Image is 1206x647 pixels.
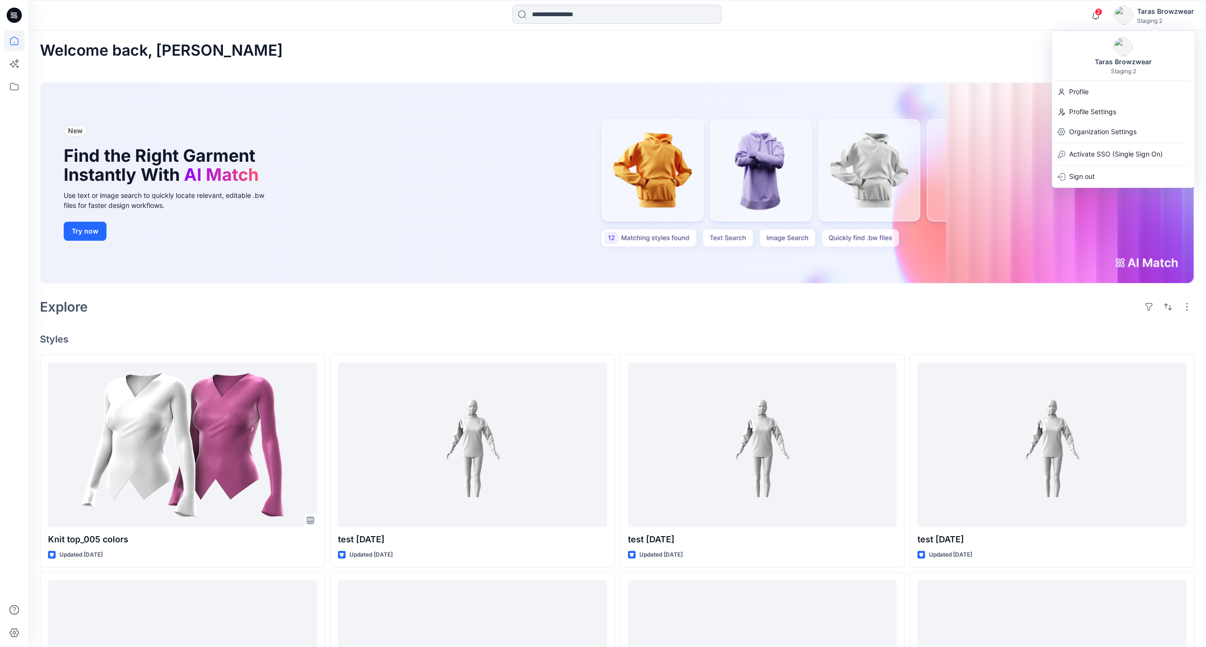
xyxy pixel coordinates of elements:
p: Profile Settings [1069,106,1116,118]
button: Taras BrowzwearStaging 2 [1114,6,1194,25]
p: Knit top_005 colors [48,533,317,546]
p: Updated [DATE] [929,550,972,560]
span: 2 [1095,8,1102,16]
h4: Styles [40,333,1195,345]
img: eyJhbGciOiJIUzI1NiIsImtpZCI6IjAiLCJzbHQiOiJzZXMiLCJ0eXAiOiJKV1QifQ.eyJkYXRhIjp7InR5cGUiOiJzdG9yYW... [1114,6,1133,25]
div: Taras Browzwear [1137,6,1194,17]
span: New [68,127,83,135]
div: Use text or image search to quickly locate relevant, editable .bw files for faster design workflows. [64,190,278,210]
p: test [DATE] [628,533,897,546]
p: test [DATE] [338,533,607,546]
a: Profile [1052,83,1195,101]
a: test 4.14.59 [917,363,1187,527]
img: eyJhbGciOiJIUzI1NiIsImtpZCI6IjAiLCJzbHQiOiJzZXMiLCJ0eXAiOiJKV1QifQ.eyJkYXRhIjp7InR5cGUiOiJzdG9yYW... [1114,37,1133,56]
p: Activate SSO (Single Sign On) [1069,148,1163,160]
h1: Find the Right Garment Instantly With [64,146,263,185]
a: Profile Settings [1052,103,1195,121]
p: Updated [DATE] [639,550,683,560]
div: Staging 2 [1111,68,1136,75]
p: Updated [DATE] [349,550,393,560]
a: Knit top_005 colors [48,363,317,527]
h2: Explore [40,299,88,314]
a: test 4.14.59 [338,363,607,527]
p: Profile [1069,86,1089,98]
div: Staging 2 [1137,17,1194,24]
a: Organization Settings [1052,123,1195,141]
a: test 4.14.59 [628,363,897,527]
div: Taras Browzwear [1089,56,1158,68]
p: test [DATE] [917,533,1187,546]
h1: Welcome back, [PERSON_NAME] [40,42,283,59]
p: Sign out [1069,171,1095,182]
button: Try now [64,222,106,241]
p: Updated [DATE] [59,550,103,560]
span: AI Match [184,164,259,185]
p: Organization Settings [1069,126,1137,137]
